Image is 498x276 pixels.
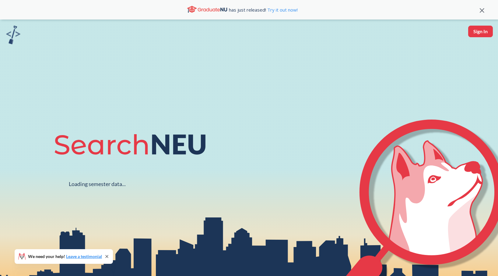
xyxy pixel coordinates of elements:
[229,6,298,13] span: has just released!
[66,254,102,259] a: Leave a testimonial
[6,26,20,46] a: sandbox logo
[69,181,126,188] div: Loading semester data...
[468,26,493,37] button: Sign In
[6,26,20,44] img: sandbox logo
[266,7,298,13] a: Try it out now!
[28,254,102,259] span: We need your help!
